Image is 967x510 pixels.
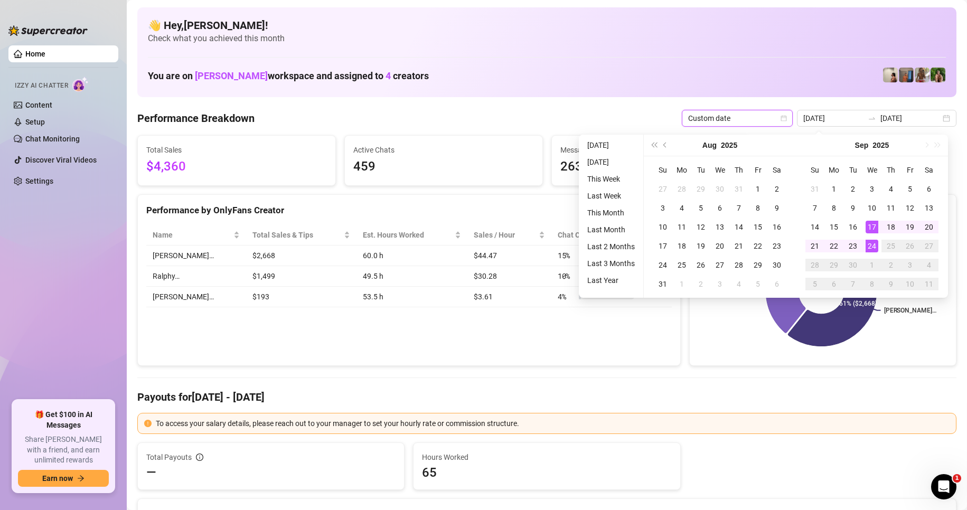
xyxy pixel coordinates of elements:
[252,229,342,241] span: Total Sales & Tips
[866,202,878,214] div: 10
[862,275,881,294] td: 2025-10-08
[558,291,575,303] span: 4 %
[824,199,843,218] td: 2025-09-08
[847,221,859,233] div: 16
[900,256,919,275] td: 2025-10-03
[843,218,862,237] td: 2025-09-16
[196,454,203,461] span: info-circle
[653,160,672,180] th: Su
[884,307,937,314] text: [PERSON_NAME]…
[900,275,919,294] td: 2025-10-10
[422,451,671,463] span: Hours Worked
[656,259,669,271] div: 24
[771,183,783,195] div: 2
[583,190,639,202] li: Last Week
[691,218,710,237] td: 2025-08-12
[809,202,821,214] div: 7
[146,266,246,287] td: Ralphy…
[653,180,672,199] td: 2025-07-27
[356,287,467,307] td: 53.5 h
[694,221,707,233] div: 12
[144,420,152,427] span: exclamation-circle
[675,240,688,252] div: 18
[881,199,900,218] td: 2025-09-11
[691,275,710,294] td: 2025-09-02
[919,160,938,180] th: Sa
[558,250,575,261] span: 15 %
[748,218,767,237] td: 2025-08-15
[931,68,945,82] img: Nathaniel
[694,202,707,214] div: 5
[748,237,767,256] td: 2025-08-22
[824,160,843,180] th: Mo
[653,199,672,218] td: 2025-08-03
[729,237,748,256] td: 2025-08-21
[828,221,840,233] div: 15
[363,229,453,241] div: Est. Hours Worked
[560,157,741,177] span: 2636
[72,77,89,92] img: AI Chatter
[771,259,783,271] div: 30
[862,237,881,256] td: 2025-09-24
[672,237,691,256] td: 2025-08-18
[710,256,729,275] td: 2025-08-27
[843,180,862,199] td: 2025-09-02
[847,202,859,214] div: 9
[771,278,783,290] div: 6
[675,202,688,214] div: 4
[246,287,356,307] td: $193
[672,180,691,199] td: 2025-07-28
[752,278,764,290] div: 5
[648,135,660,156] button: Last year (Control + left)
[146,144,327,156] span: Total Sales
[672,199,691,218] td: 2025-08-04
[729,199,748,218] td: 2025-08-07
[713,278,726,290] div: 3
[25,156,97,164] a: Discover Viral Videos
[923,240,935,252] div: 27
[904,202,916,214] div: 12
[866,183,878,195] div: 3
[862,160,881,180] th: We
[881,256,900,275] td: 2025-10-02
[904,259,916,271] div: 3
[558,229,657,241] span: Chat Conversion
[710,180,729,199] td: 2025-07-30
[422,464,671,481] span: 65
[729,218,748,237] td: 2025-08-14
[824,180,843,199] td: 2025-09-01
[246,225,356,245] th: Total Sales & Tips
[767,275,786,294] td: 2025-09-06
[771,202,783,214] div: 9
[900,237,919,256] td: 2025-09-26
[583,274,639,287] li: Last Year
[915,68,930,82] img: Nathaniel
[42,474,73,483] span: Earn now
[881,275,900,294] td: 2025-10-09
[868,114,876,122] span: swap-right
[25,101,52,109] a: Content
[880,112,941,124] input: End date
[146,157,327,177] span: $4,360
[721,135,737,156] button: Choose a year
[809,183,821,195] div: 31
[583,156,639,168] li: [DATE]
[805,256,824,275] td: 2025-09-28
[660,135,671,156] button: Previous month (PageUp)
[467,266,551,287] td: $30.28
[675,278,688,290] div: 1
[467,287,551,307] td: $3.61
[77,475,85,482] span: arrow-right
[246,245,356,266] td: $2,668
[805,237,824,256] td: 2025-09-21
[923,259,935,271] div: 4
[900,199,919,218] td: 2025-09-12
[713,240,726,252] div: 20
[904,240,916,252] div: 26
[752,202,764,214] div: 8
[653,237,672,256] td: 2025-08-17
[828,202,840,214] div: 8
[356,245,467,266] td: 60.0 h
[694,240,707,252] div: 19
[805,218,824,237] td: 2025-09-14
